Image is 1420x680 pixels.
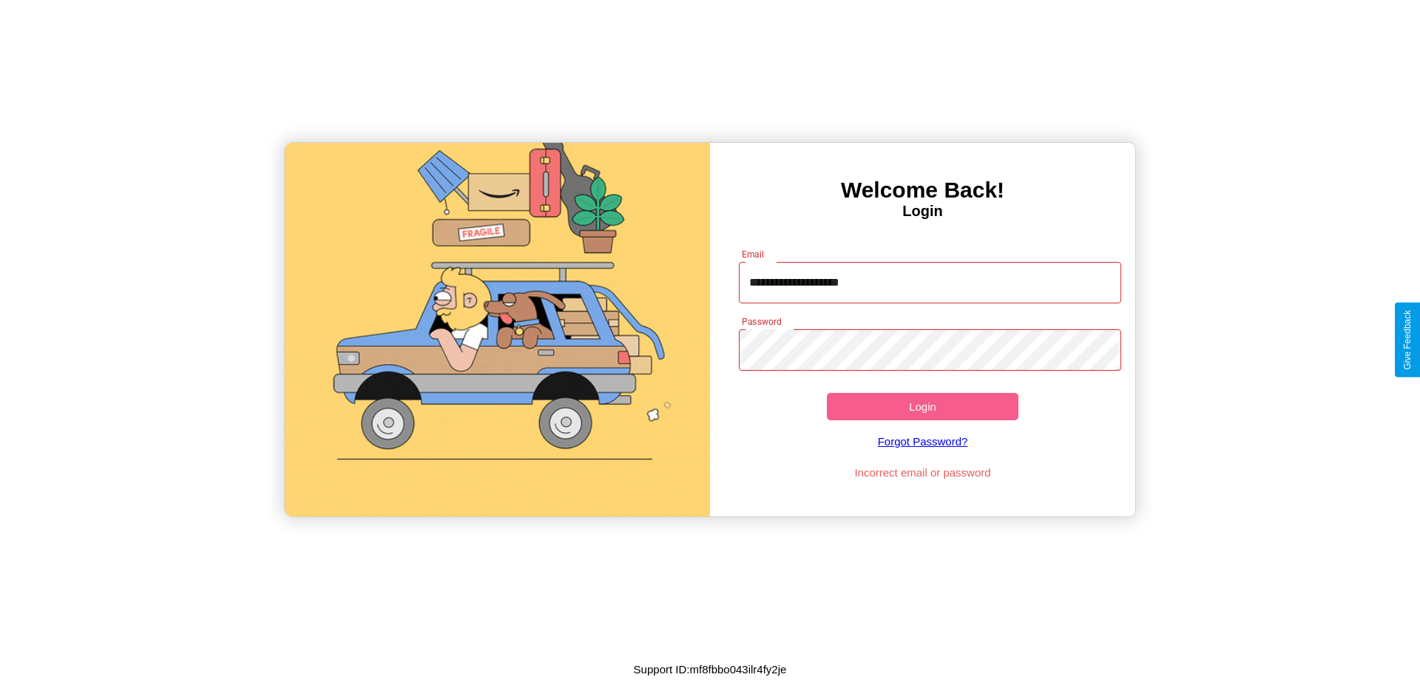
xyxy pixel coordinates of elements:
[1402,310,1413,370] div: Give Feedback
[285,143,710,516] img: gif
[710,178,1135,203] h3: Welcome Back!
[742,248,765,260] label: Email
[742,315,781,328] label: Password
[731,462,1115,482] p: Incorrect email or password
[827,393,1018,420] button: Login
[634,659,787,679] p: Support ID: mf8fbbo043ilr4fy2je
[710,203,1135,220] h4: Login
[731,420,1115,462] a: Forgot Password?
